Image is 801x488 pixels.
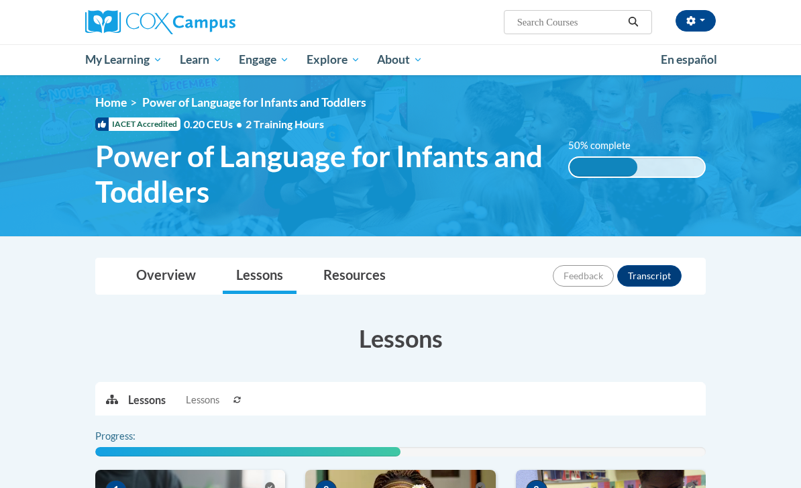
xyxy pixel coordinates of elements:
[617,265,682,287] button: Transcript
[516,14,623,30] input: Search Courses
[85,10,235,34] img: Cox Campus
[570,158,637,177] div: 50% complete
[95,322,706,355] h3: Lessons
[298,44,369,75] a: Explore
[95,429,172,444] label: Progress:
[661,52,717,66] span: En español
[123,258,209,294] a: Overview
[184,117,246,132] span: 0.20 CEUs
[76,44,171,75] a: My Learning
[95,138,548,209] span: Power of Language for Infants and Toddlers
[223,258,297,294] a: Lessons
[128,393,166,407] p: Lessons
[239,52,289,68] span: Engage
[310,258,399,294] a: Resources
[180,52,222,68] span: Learn
[236,117,242,130] span: •
[307,52,360,68] span: Explore
[623,14,643,30] button: Search
[568,138,645,153] label: 50% complete
[75,44,726,75] div: Main menu
[553,265,614,287] button: Feedback
[95,117,180,131] span: IACET Accredited
[230,44,298,75] a: Engage
[186,393,219,407] span: Lessons
[369,44,432,75] a: About
[676,10,716,32] button: Account Settings
[246,117,324,130] span: 2 Training Hours
[377,52,423,68] span: About
[171,44,231,75] a: Learn
[95,95,127,109] a: Home
[142,95,366,109] span: Power of Language for Infants and Toddlers
[652,46,726,74] a: En español
[85,52,162,68] span: My Learning
[85,10,282,34] a: Cox Campus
